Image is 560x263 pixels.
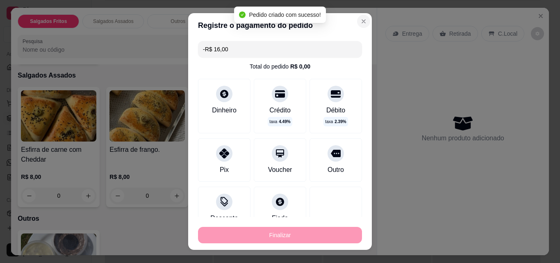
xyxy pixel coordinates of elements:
[249,11,321,18] span: Pedido criado com sucesso!
[239,11,246,18] span: check-circle
[268,165,292,175] div: Voucher
[326,105,345,115] div: Débito
[203,41,357,57] input: Ex.: hambúrguer de cordeiro
[220,165,229,175] div: Pix
[269,119,290,125] p: taxa
[212,105,237,115] div: Dinheiro
[279,119,290,125] span: 4.49 %
[290,62,310,71] div: R$ 0,00
[325,119,346,125] p: taxa
[250,62,310,71] div: Total do pedido
[269,105,291,115] div: Crédito
[272,213,288,223] div: Fiado
[210,213,238,223] div: Desconto
[335,119,346,125] span: 2.39 %
[188,13,372,38] header: Registre o pagamento do pedido
[357,15,370,28] button: Close
[328,165,344,175] div: Outro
